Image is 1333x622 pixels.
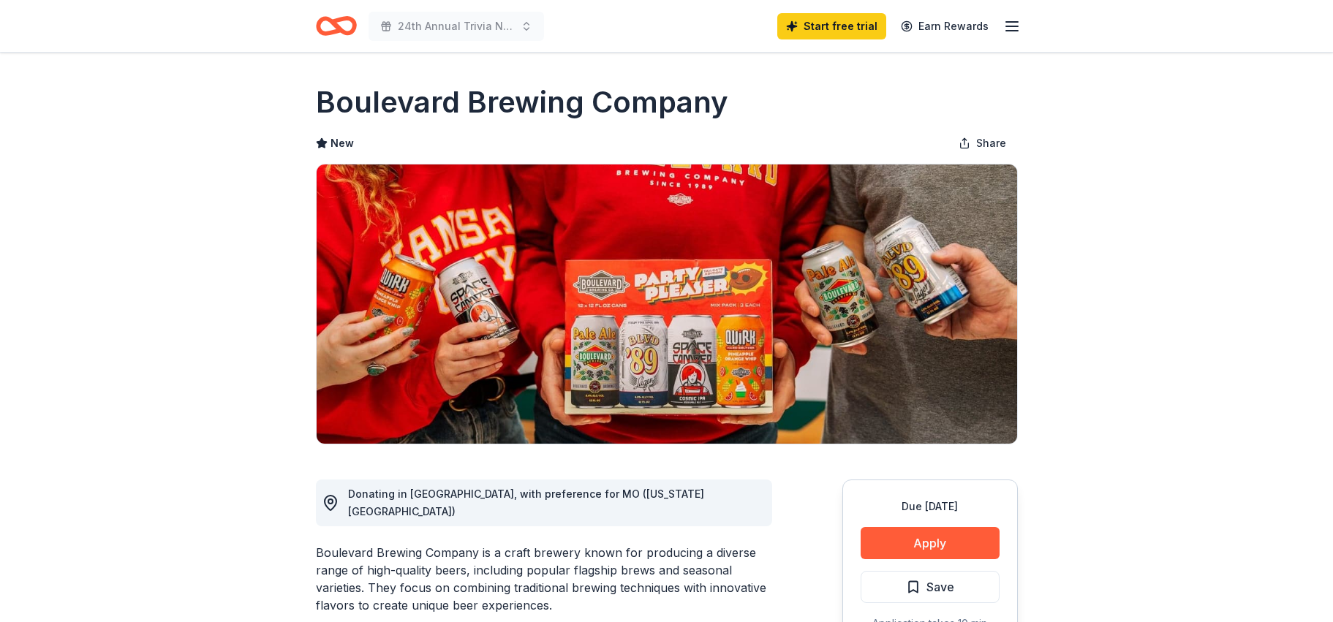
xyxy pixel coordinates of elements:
span: 24th Annual Trivia Night [398,18,515,35]
div: Due [DATE] [861,498,1000,515]
button: 24th Annual Trivia Night [369,12,544,41]
span: Save [926,577,954,596]
a: Earn Rewards [892,13,997,39]
span: New [331,134,354,152]
span: Share [976,134,1006,152]
img: Image for Boulevard Brewing Company [317,164,1017,444]
h1: Boulevard Brewing Company [316,82,728,123]
button: Save [861,571,1000,603]
span: Donating in [GEOGRAPHIC_DATA], with preference for MO ([US_STATE][GEOGRAPHIC_DATA]) [348,488,704,517]
button: Share [947,129,1018,158]
a: Start free trial [777,13,886,39]
button: Apply [861,527,1000,559]
div: Boulevard Brewing Company is a craft brewery known for producing a diverse range of high-quality ... [316,544,772,614]
a: Home [316,9,357,43]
